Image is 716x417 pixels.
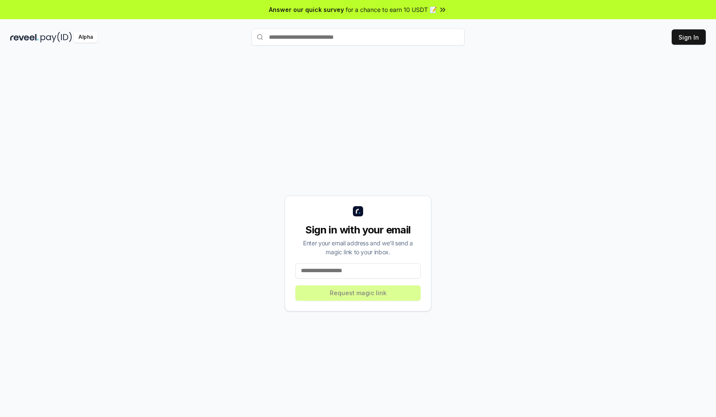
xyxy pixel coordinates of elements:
[353,206,363,216] img: logo_small
[346,5,437,14] span: for a chance to earn 10 USDT 📝
[672,29,706,45] button: Sign In
[295,223,421,237] div: Sign in with your email
[10,32,39,43] img: reveel_dark
[74,32,98,43] div: Alpha
[269,5,344,14] span: Answer our quick survey
[40,32,72,43] img: pay_id
[295,239,421,256] div: Enter your email address and we’ll send a magic link to your inbox.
